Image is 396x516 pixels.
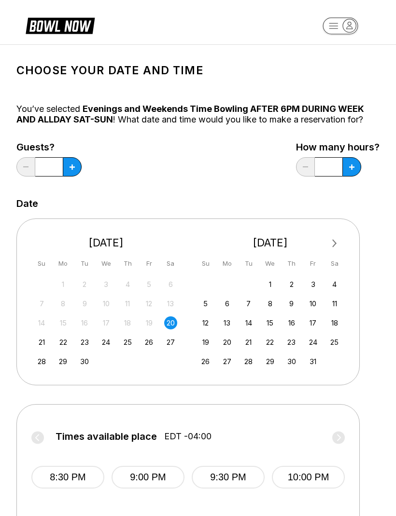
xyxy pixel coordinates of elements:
[16,142,82,152] label: Guests?
[16,104,380,125] div: You’ve selected ! What date and time would you like to make a reservation for?
[242,355,255,368] div: Choose Tuesday, October 28th, 2025
[164,257,177,270] div: Sa
[35,336,48,349] div: Choose Sunday, September 21st, 2025
[99,278,113,291] div: Not available Wednesday, September 3rd, 2025
[164,297,177,310] div: Not available Saturday, September 13th, 2025
[307,316,320,329] div: Choose Friday, October 17th, 2025
[121,297,134,310] div: Not available Thursday, September 11th, 2025
[264,355,277,368] div: Choose Wednesday, October 29th, 2025
[35,316,48,329] div: Not available Sunday, September 14th, 2025
[285,316,298,329] div: Choose Thursday, October 16th, 2025
[99,297,113,310] div: Not available Wednesday, September 10th, 2025
[199,355,212,368] div: Choose Sunday, October 26th, 2025
[242,297,255,310] div: Choose Tuesday, October 7th, 2025
[16,104,364,124] span: Evenings and Weekends Time Bowling AFTER 6PM DURING WEEK AND ALLDAY SAT-SUN
[221,355,234,368] div: Choose Monday, October 27th, 2025
[78,278,91,291] div: Not available Tuesday, September 2nd, 2025
[285,297,298,310] div: Choose Thursday, October 9th, 2025
[164,316,177,329] div: Choose Saturday, September 20th, 2025
[285,257,298,270] div: Th
[272,466,345,489] button: 10:00 PM
[57,336,70,349] div: Choose Monday, September 22nd, 2025
[307,336,320,349] div: Choose Friday, October 24th, 2025
[328,297,341,310] div: Choose Saturday, October 11th, 2025
[78,355,91,368] div: Choose Tuesday, September 30th, 2025
[328,336,341,349] div: Choose Saturday, October 25th, 2025
[264,297,277,310] div: Choose Wednesday, October 8th, 2025
[57,257,70,270] div: Mo
[264,316,277,329] div: Choose Wednesday, October 15th, 2025
[221,336,234,349] div: Choose Monday, October 20th, 2025
[328,316,341,329] div: Choose Saturday, October 18th, 2025
[31,236,181,249] div: [DATE]
[164,431,212,442] span: EDT -04:00
[199,336,212,349] div: Choose Sunday, October 19th, 2025
[199,257,212,270] div: Su
[328,278,341,291] div: Choose Saturday, October 4th, 2025
[78,316,91,329] div: Not available Tuesday, September 16th, 2025
[307,278,320,291] div: Choose Friday, October 3rd, 2025
[78,257,91,270] div: Tu
[221,257,234,270] div: Mo
[121,257,134,270] div: Th
[35,355,48,368] div: Choose Sunday, September 28th, 2025
[296,142,380,152] label: How many hours?
[199,297,212,310] div: Choose Sunday, October 5th, 2025
[142,336,156,349] div: Choose Friday, September 26th, 2025
[57,316,70,329] div: Not available Monday, September 15th, 2025
[328,257,341,270] div: Sa
[221,297,234,310] div: Choose Monday, October 6th, 2025
[285,336,298,349] div: Choose Thursday, October 23rd, 2025
[242,316,255,329] div: Choose Tuesday, October 14th, 2025
[78,336,91,349] div: Choose Tuesday, September 23rd, 2025
[121,316,134,329] div: Not available Thursday, September 18th, 2025
[142,257,156,270] div: Fr
[242,336,255,349] div: Choose Tuesday, October 21st, 2025
[56,431,157,442] span: Times available place
[221,316,234,329] div: Choose Monday, October 13th, 2025
[99,257,113,270] div: We
[78,297,91,310] div: Not available Tuesday, September 9th, 2025
[142,297,156,310] div: Not available Friday, September 12th, 2025
[285,355,298,368] div: Choose Thursday, October 30th, 2025
[264,278,277,291] div: Choose Wednesday, October 1st, 2025
[199,316,212,329] div: Choose Sunday, October 12th, 2025
[57,278,70,291] div: Not available Monday, September 1st, 2025
[121,336,134,349] div: Choose Thursday, September 25th, 2025
[327,236,342,251] button: Next Month
[307,355,320,368] div: Choose Friday, October 31st, 2025
[192,466,265,489] button: 9:30 PM
[242,257,255,270] div: Tu
[142,316,156,329] div: Not available Friday, September 19th, 2025
[57,297,70,310] div: Not available Monday, September 8th, 2025
[34,277,179,368] div: month 2025-09
[307,257,320,270] div: Fr
[164,336,177,349] div: Choose Saturday, September 27th, 2025
[16,198,38,209] label: Date
[99,316,113,329] div: Not available Wednesday, September 17th, 2025
[285,278,298,291] div: Choose Thursday, October 2nd, 2025
[35,257,48,270] div: Su
[164,278,177,291] div: Not available Saturday, September 6th, 2025
[16,64,380,77] h1: Choose your Date and time
[198,277,343,368] div: month 2025-10
[57,355,70,368] div: Choose Monday, September 29th, 2025
[196,236,345,249] div: [DATE]
[142,278,156,291] div: Not available Friday, September 5th, 2025
[121,278,134,291] div: Not available Thursday, September 4th, 2025
[264,336,277,349] div: Choose Wednesday, October 22nd, 2025
[264,257,277,270] div: We
[307,297,320,310] div: Choose Friday, October 10th, 2025
[99,336,113,349] div: Choose Wednesday, September 24th, 2025
[112,466,184,489] button: 9:00 PM
[35,297,48,310] div: Not available Sunday, September 7th, 2025
[31,466,104,489] button: 8:30 PM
